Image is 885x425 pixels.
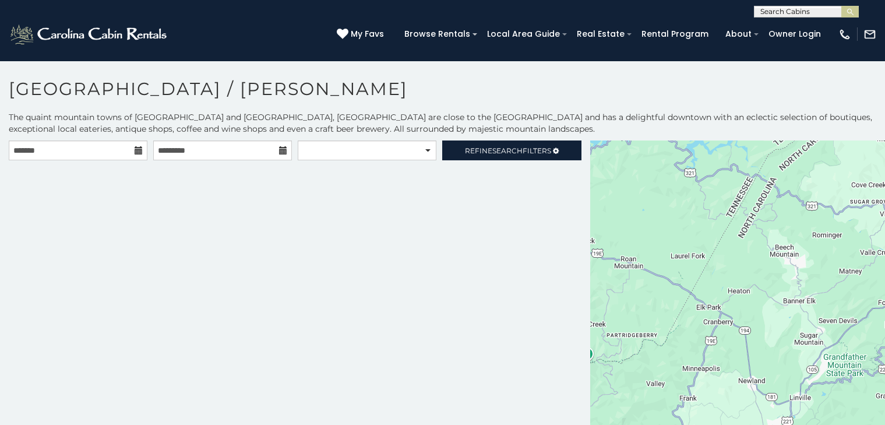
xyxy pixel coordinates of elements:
a: Browse Rentals [399,25,476,43]
a: My Favs [337,28,387,41]
a: Real Estate [571,25,630,43]
a: Local Area Guide [481,25,566,43]
span: Search [492,146,523,155]
a: Owner Login [763,25,827,43]
img: mail-regular-white.png [863,28,876,41]
img: White-1-2.png [9,23,170,46]
img: phone-regular-white.png [838,28,851,41]
span: Refine Filters [465,146,551,155]
a: About [720,25,757,43]
a: Rental Program [636,25,714,43]
a: RefineSearchFilters [442,141,581,160]
span: My Favs [351,28,384,40]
